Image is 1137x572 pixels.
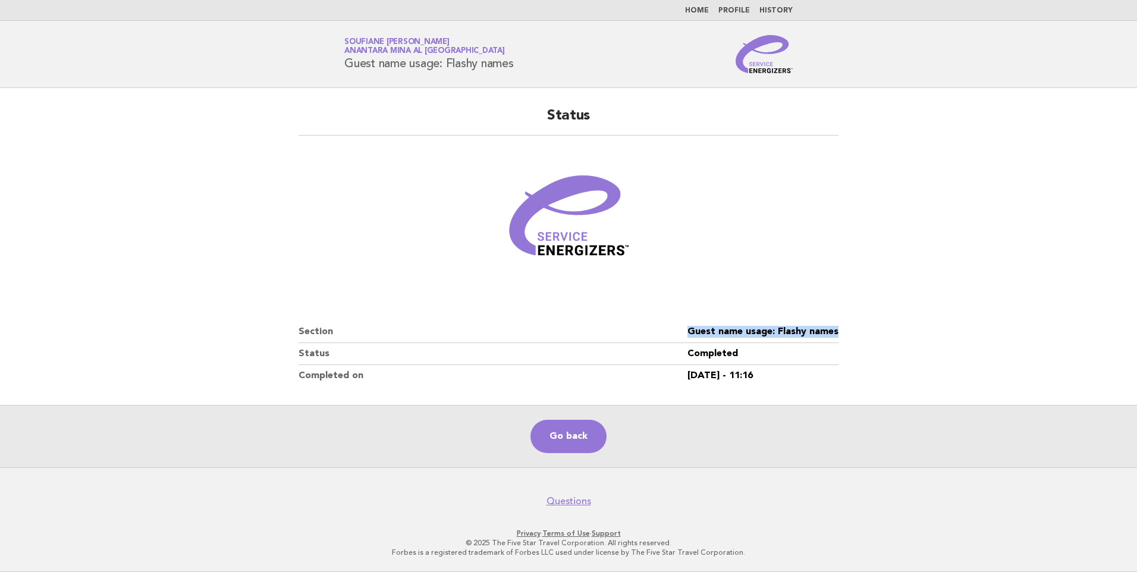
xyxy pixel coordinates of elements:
dt: Section [299,321,687,343]
span: Anantara Mina al [GEOGRAPHIC_DATA] [344,48,505,55]
a: Soufiane [PERSON_NAME]Anantara Mina al [GEOGRAPHIC_DATA] [344,38,505,55]
a: Terms of Use [542,529,590,538]
a: History [759,7,793,14]
p: · · [205,529,932,538]
h2: Status [299,106,838,136]
a: Support [592,529,621,538]
img: Service Energizers [736,35,793,73]
dt: Status [299,343,687,365]
p: © 2025 The Five Star Travel Corporation. All rights reserved. [205,538,932,548]
h1: Guest name usage: Flashy names [344,39,514,70]
dd: [DATE] - 11:16 [687,365,838,386]
dt: Completed on [299,365,687,386]
dd: Completed [687,343,838,365]
img: Verified [497,150,640,293]
p: Forbes is a registered trademark of Forbes LLC used under license by The Five Star Travel Corpora... [205,548,932,557]
a: Privacy [517,529,541,538]
a: Questions [546,495,591,507]
a: Profile [718,7,750,14]
a: Go back [530,420,607,453]
dd: Guest name usage: Flashy names [687,321,838,343]
a: Home [685,7,709,14]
